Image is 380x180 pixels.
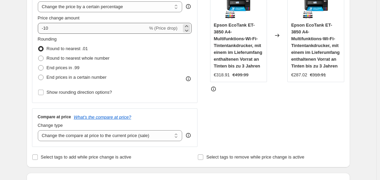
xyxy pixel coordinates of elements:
strike: €499.99 [233,72,249,78]
h3: Compare at price [38,114,71,120]
div: help [185,132,192,139]
span: End prices in .99 [47,65,80,70]
span: Round to nearest .01 [47,46,88,51]
button: What's the compare at price? [74,115,131,120]
span: Rounding [38,36,57,42]
span: Select tags to remove while price change is active [206,154,304,160]
div: help [185,3,192,10]
span: Round to nearest whole number [47,56,110,61]
span: Change type [38,123,63,128]
span: Select tags to add while price change is active [41,154,131,160]
span: Epson EcoTank ET-3850 A4-Multifunktions-Wi-Fi-Tintentankdrucker, mit einem im Lieferumfang enthal... [291,22,339,69]
span: Price change amount [38,15,80,20]
strike: €318.91 [310,72,326,78]
input: -15 [38,23,148,34]
span: Epson EcoTank ET-3850 A4-Multifunktions-Wi-Fi-Tintentankdrucker, mit einem im Lieferumfang enthal... [214,22,262,69]
span: % (Price drop) [149,26,177,31]
div: €318.91 [214,72,230,78]
div: €287.02 [291,72,307,78]
span: Show rounding direction options? [47,90,112,95]
span: End prices in a certain number [47,75,107,80]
